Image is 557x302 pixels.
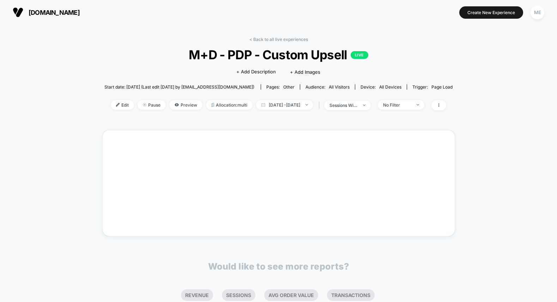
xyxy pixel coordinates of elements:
[236,68,276,75] span: + Add Description
[111,100,134,110] span: Edit
[412,84,453,90] div: Trigger:
[13,7,23,18] img: Visually logo
[211,103,214,107] img: rebalance
[528,5,546,20] button: ME
[261,103,265,107] img: calendar
[143,103,146,107] img: end
[169,100,202,110] span: Preview
[249,37,308,42] a: < Back to all live experiences
[431,84,453,90] span: Page Load
[305,84,350,90] div: Audience:
[206,100,253,110] span: Allocation: multi
[305,104,308,105] img: end
[531,6,544,19] div: ME
[379,84,401,90] span: all devices
[29,9,80,16] span: [DOMAIN_NAME]
[290,69,320,75] span: + Add Images
[363,104,365,106] img: end
[351,51,368,59] p: LIVE
[104,84,254,90] span: Start date: [DATE] (Last edit [DATE] by [EMAIL_ADDRESS][DOMAIN_NAME])
[383,102,411,108] div: No Filter
[459,6,523,19] button: Create New Experience
[256,100,313,110] span: [DATE] - [DATE]
[283,84,295,90] span: other
[11,7,82,18] button: [DOMAIN_NAME]
[327,289,375,301] li: Transactions
[181,289,213,301] li: Revenue
[266,84,295,90] div: Pages:
[355,84,407,90] span: Device:
[317,100,324,110] span: |
[417,104,419,105] img: end
[222,289,255,301] li: Sessions
[329,103,358,108] div: sessions with impression
[122,47,435,62] span: M+D - PDP - Custom Upsell
[264,289,318,301] li: Avg Order Value
[138,100,166,110] span: Pause
[116,103,120,107] img: edit
[329,84,350,90] span: All Visitors
[208,261,349,272] p: Would like to see more reports?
